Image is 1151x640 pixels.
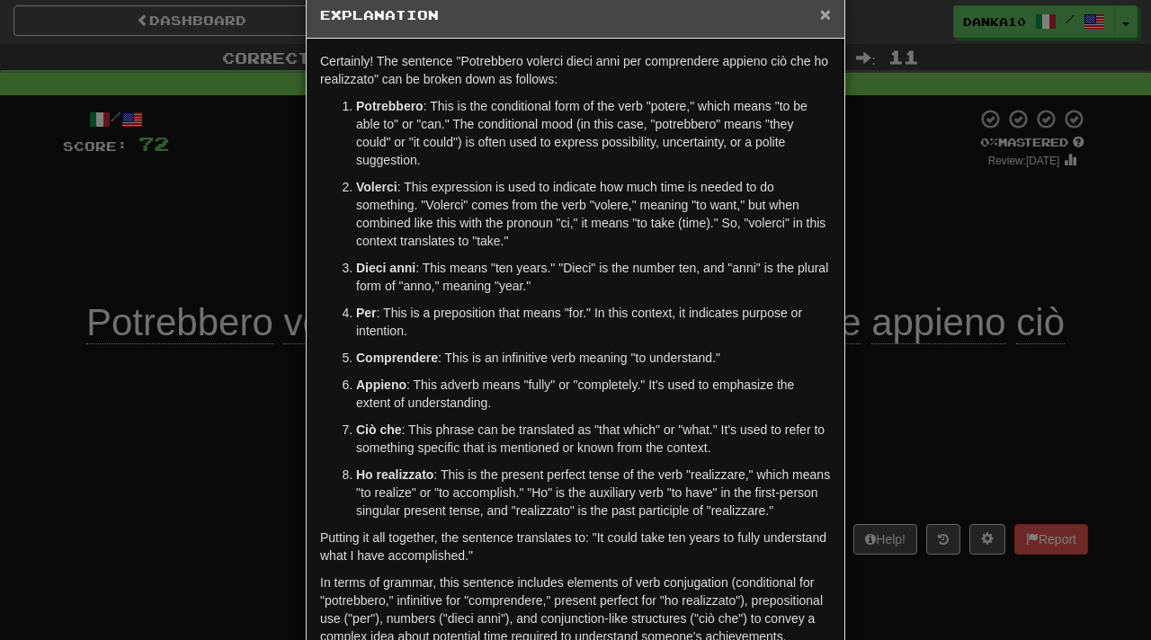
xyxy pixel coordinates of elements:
[356,467,433,482] strong: Ho realizzato
[320,6,831,24] h5: Explanation
[356,99,424,113] strong: Potrebbero
[356,306,377,320] strong: Per
[320,529,831,564] p: Putting it all together, the sentence translates to: "It could take ten years to fully understand...
[320,52,831,88] p: Certainly! The sentence "Potrebbero volerci dieci anni per comprendere appieno ciò che ho realizz...
[820,4,831,24] span: ×
[356,259,831,295] p: : This means "ten years." "Dieci" is the number ten, and "anni" is the plural form of "anno," mea...
[356,422,402,437] strong: Ciò che
[356,304,831,340] p: : This is a preposition that means "for." In this context, it indicates purpose or intention.
[356,180,397,194] strong: Volerci
[356,351,438,365] strong: Comprendere
[356,97,831,169] p: : This is the conditional form of the verb "potere," which means "to be able to" or "can." The co...
[356,376,831,412] p: : This adverb means "fully" or "completely." It's used to emphasize the extent of understanding.
[356,466,831,520] p: : This is the present perfect tense of the verb "realizzare," which means "to realize" or "to acc...
[356,178,831,250] p: : This expression is used to indicate how much time is needed to do something. "Volerci" comes fr...
[356,378,406,392] strong: Appieno
[820,4,831,23] button: Close
[356,349,831,367] p: : This is an infinitive verb meaning "to understand."
[356,421,831,457] p: : This phrase can be translated as "that which" or "what." It's used to refer to something specif...
[356,261,415,275] strong: Dieci anni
